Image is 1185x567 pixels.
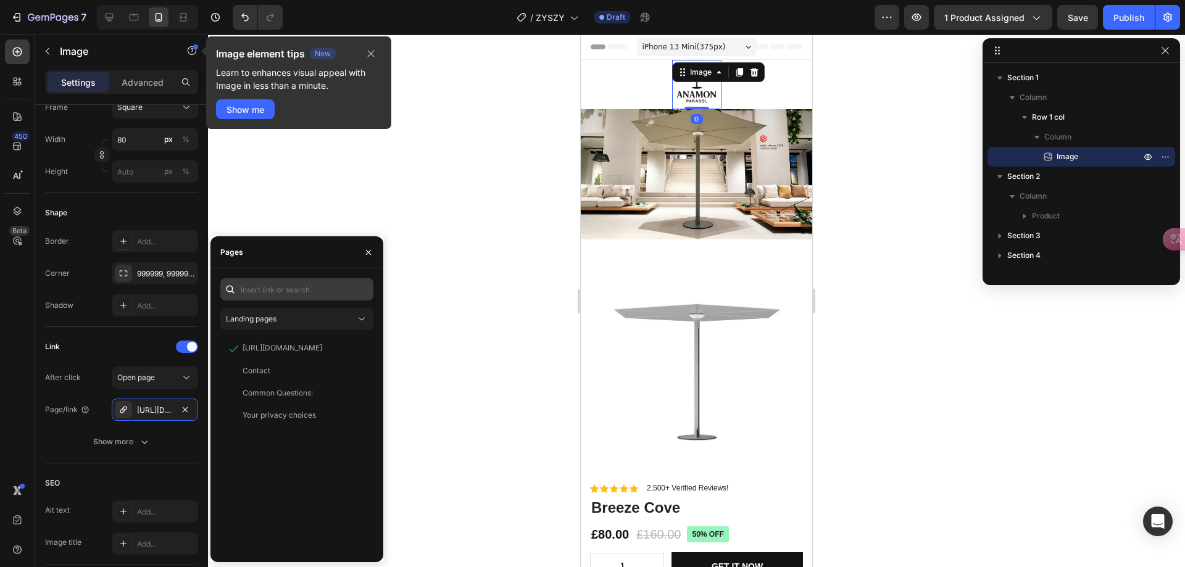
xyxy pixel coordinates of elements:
span: Section 1 [1007,72,1039,84]
span: 1 product assigned [944,11,1025,24]
p: Settings [61,76,96,89]
button: % [161,164,176,179]
p: 7 [81,10,86,25]
div: Your privacy choices [243,410,316,421]
div: px [164,134,173,145]
span: Section 4 [1007,249,1041,262]
div: Add... [137,539,195,550]
div: Common Questions: [243,387,313,399]
div: [URL][DOMAIN_NAME] [137,405,173,416]
button: % [161,132,176,147]
div: Alt text [45,505,70,516]
div: Open Intercom Messenger [1143,507,1173,536]
div: [URL][DOMAIN_NAME] [243,342,322,354]
span: Column [1020,91,1047,104]
span: Draft [607,12,625,23]
span: Image [1057,151,1078,163]
button: Square [112,96,198,118]
div: Add... [137,236,195,247]
div: 999999, 999999, 999999, 999999 [137,268,195,279]
div: Corner [45,268,70,279]
div: Contact [243,365,270,376]
input: px% [112,128,198,151]
div: 450 [12,131,30,141]
span: ZYSZY [536,11,565,24]
span: Section 3 [1007,230,1041,242]
div: Link [45,341,60,352]
div: After click [45,372,81,383]
input: quantity [10,519,83,545]
div: Add... [137,300,195,312]
div: px [164,166,173,177]
span: Column [1044,131,1071,143]
span: Open page [117,373,155,382]
button: 1 product assigned [934,5,1052,30]
button: px [178,164,193,179]
button: Landing pages [220,308,373,330]
div: Undo/Redo [233,5,283,30]
button: px [178,132,193,147]
input: px% [112,160,198,183]
span: Landing pages [226,314,276,323]
div: Pages [220,247,243,258]
div: Show more [93,436,151,448]
span: Section 2 [1007,170,1040,183]
div: Shape [45,207,67,218]
span: Square [117,102,143,113]
div: Shadow [45,300,73,311]
div: Add... [137,507,195,518]
p: Image [60,44,165,59]
button: Open page [112,366,198,389]
label: Frame [45,102,68,113]
button: Publish [1103,5,1155,30]
input: Insert link or search [220,278,373,300]
button: GET IT NOW [91,518,222,546]
div: % [182,166,189,177]
p: Advanced [122,76,164,89]
label: Height [45,166,68,177]
span: Product [1032,210,1060,222]
span: Column [1020,190,1047,202]
div: Image title [45,537,81,548]
span: Section 5 [1007,269,1040,281]
label: Width [45,134,65,145]
div: SEO [45,478,60,489]
div: % [182,134,189,145]
div: Publish [1113,11,1144,24]
div: Beta [9,226,30,236]
iframe: Design area [581,35,812,567]
button: Show more [45,431,198,453]
button: 7 [5,5,92,30]
span: / [530,11,533,24]
button: Save [1057,5,1098,30]
div: Page/link [45,404,90,415]
div: Border [45,236,69,247]
span: Save [1068,12,1088,23]
div: GET IT NOW [131,526,182,537]
span: Row 1 col [1032,111,1065,123]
